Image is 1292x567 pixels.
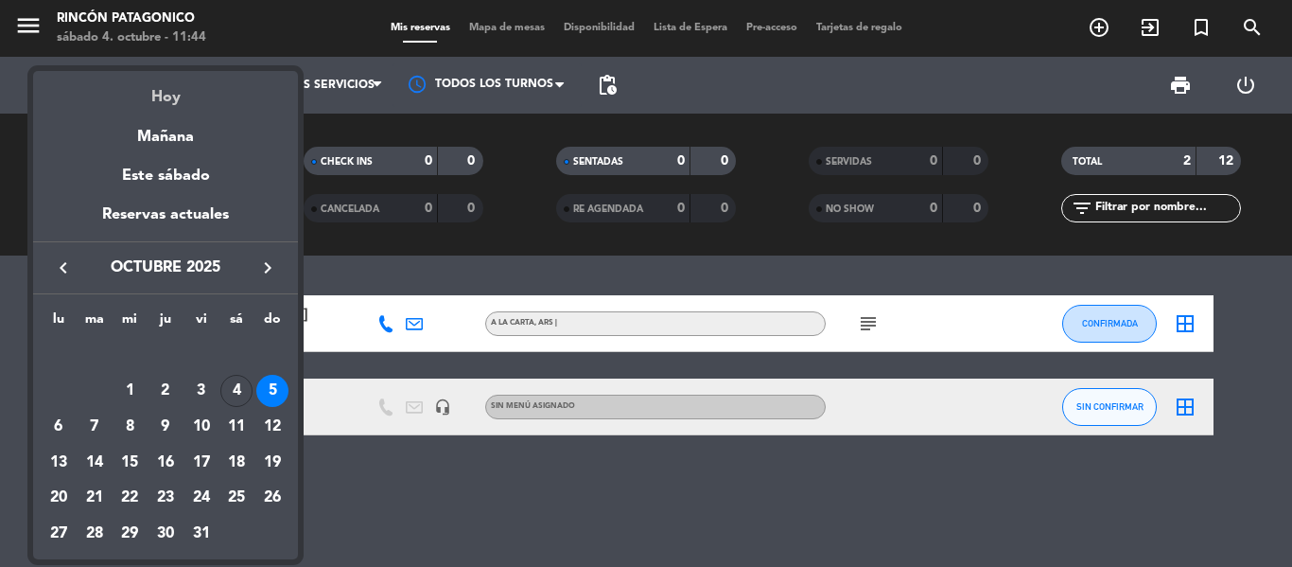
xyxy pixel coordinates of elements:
[52,257,75,279] i: keyboard_arrow_left
[219,481,255,517] td: 25 de octubre de 2025
[251,256,285,280] button: keyboard_arrow_right
[183,409,219,445] td: 10 de octubre de 2025
[80,256,251,280] span: octubre 2025
[43,483,75,515] div: 20
[254,374,290,410] td: 5 de octubre de 2025
[112,374,148,410] td: 1 de octubre de 2025
[77,309,113,338] th: martes
[219,409,255,445] td: 11 de octubre de 2025
[185,411,218,443] div: 10
[254,481,290,517] td: 26 de octubre de 2025
[220,447,253,479] div: 18
[254,409,290,445] td: 12 de octubre de 2025
[33,111,298,150] div: Mañana
[148,309,183,338] th: jueves
[185,483,218,515] div: 24
[43,411,75,443] div: 6
[220,375,253,407] div: 4
[185,375,218,407] div: 3
[254,309,290,338] th: domingo
[112,445,148,481] td: 15 de octubre de 2025
[256,483,288,515] div: 26
[254,445,290,481] td: 19 de octubre de 2025
[41,445,77,481] td: 13 de octubre de 2025
[43,447,75,479] div: 13
[113,483,146,515] div: 22
[256,447,288,479] div: 19
[148,445,183,481] td: 16 de octubre de 2025
[33,203,298,241] div: Reservas actuales
[41,516,77,552] td: 27 de octubre de 2025
[77,516,113,552] td: 28 de octubre de 2025
[149,375,182,407] div: 2
[149,483,182,515] div: 23
[183,516,219,552] td: 31 de octubre de 2025
[219,445,255,481] td: 18 de octubre de 2025
[148,409,183,445] td: 9 de octubre de 2025
[185,447,218,479] div: 17
[148,516,183,552] td: 30 de octubre de 2025
[79,483,111,515] div: 21
[149,411,182,443] div: 9
[33,71,298,110] div: Hoy
[113,447,146,479] div: 15
[77,409,113,445] td: 7 de octubre de 2025
[148,481,183,517] td: 23 de octubre de 2025
[183,374,219,410] td: 3 de octubre de 2025
[112,481,148,517] td: 22 de octubre de 2025
[113,375,146,407] div: 1
[148,374,183,410] td: 2 de octubre de 2025
[256,375,288,407] div: 5
[183,481,219,517] td: 24 de octubre de 2025
[219,374,255,410] td: 4 de octubre de 2025
[41,409,77,445] td: 6 de octubre de 2025
[77,445,113,481] td: 14 de octubre de 2025
[41,309,77,338] th: lunes
[112,409,148,445] td: 8 de octubre de 2025
[113,518,146,550] div: 29
[46,256,80,280] button: keyboard_arrow_left
[149,447,182,479] div: 16
[33,150,298,203] div: Este sábado
[79,411,111,443] div: 7
[220,483,253,515] div: 25
[79,447,111,479] div: 14
[113,411,146,443] div: 8
[256,411,288,443] div: 12
[112,516,148,552] td: 29 de octubre de 2025
[183,445,219,481] td: 17 de octubre de 2025
[219,309,255,338] th: sábado
[220,411,253,443] div: 11
[112,309,148,338] th: miércoles
[79,518,111,550] div: 28
[77,481,113,517] td: 21 de octubre de 2025
[183,309,219,338] th: viernes
[41,338,290,374] td: OCT.
[256,257,279,279] i: keyboard_arrow_right
[43,518,75,550] div: 27
[185,518,218,550] div: 31
[149,518,182,550] div: 30
[41,481,77,517] td: 20 de octubre de 2025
